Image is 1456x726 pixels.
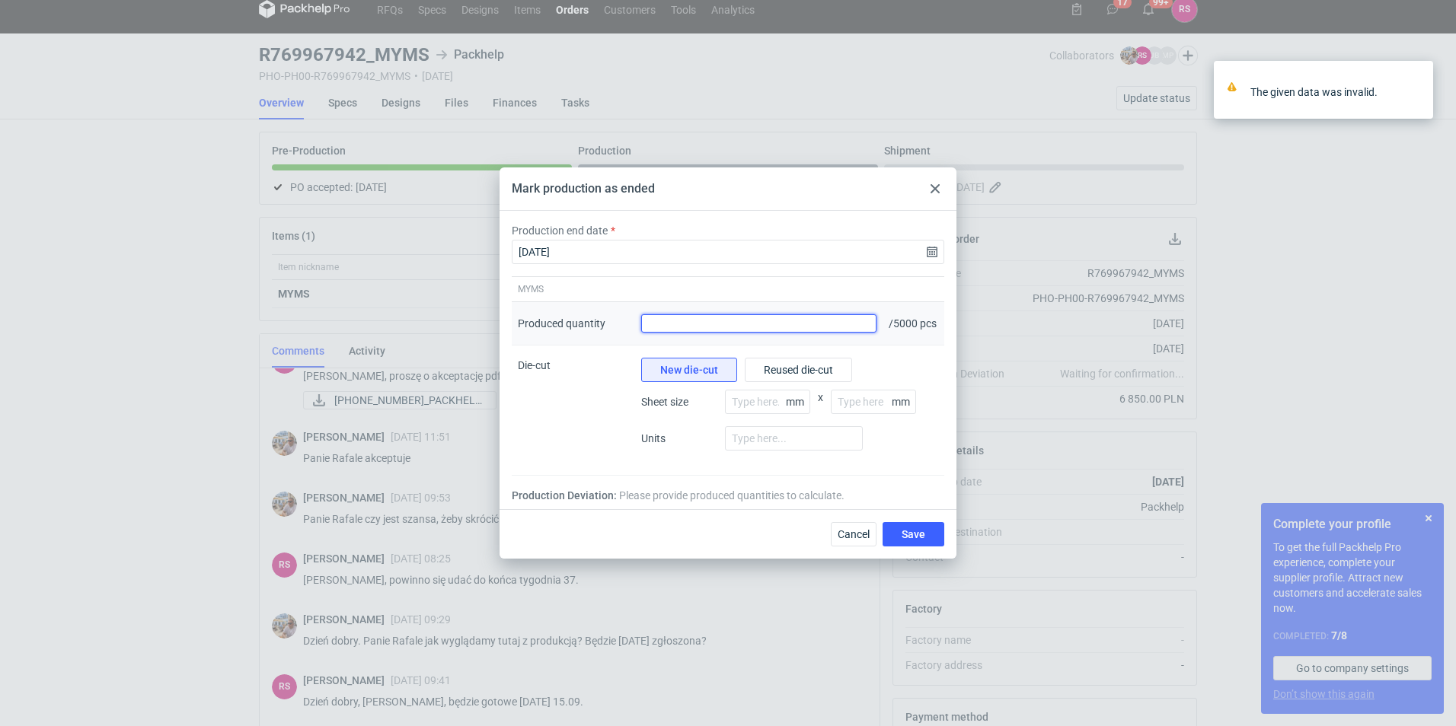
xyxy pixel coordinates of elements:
button: Cancel [831,522,876,546]
div: The given data was invalid. [1250,84,1410,100]
span: MYMS [518,283,544,295]
button: Reused die-cut [745,358,852,382]
div: Produced quantity [518,316,605,331]
div: Production Deviation: [512,488,944,503]
div: / 5000 pcs [883,302,944,345]
p: mm [786,396,810,408]
input: Type here... [725,390,810,414]
p: mm [892,396,916,408]
div: Mark production as ended [512,180,655,197]
input: Type here... [831,390,916,414]
button: New die-cut [641,358,737,382]
div: Die-cut [512,345,635,476]
span: Please provide produced quantities to calculate. [619,488,845,503]
span: New die-cut [660,365,718,375]
span: Cancel [838,529,870,540]
input: Type here... [725,426,863,451]
label: Production end date [512,223,608,238]
button: close [1410,84,1421,100]
span: Save [902,529,925,540]
span: x [818,390,823,426]
span: Units [641,431,717,446]
span: Sheet size [641,394,717,409]
button: Save [883,522,944,546]
span: Reused die-cut [764,365,833,375]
